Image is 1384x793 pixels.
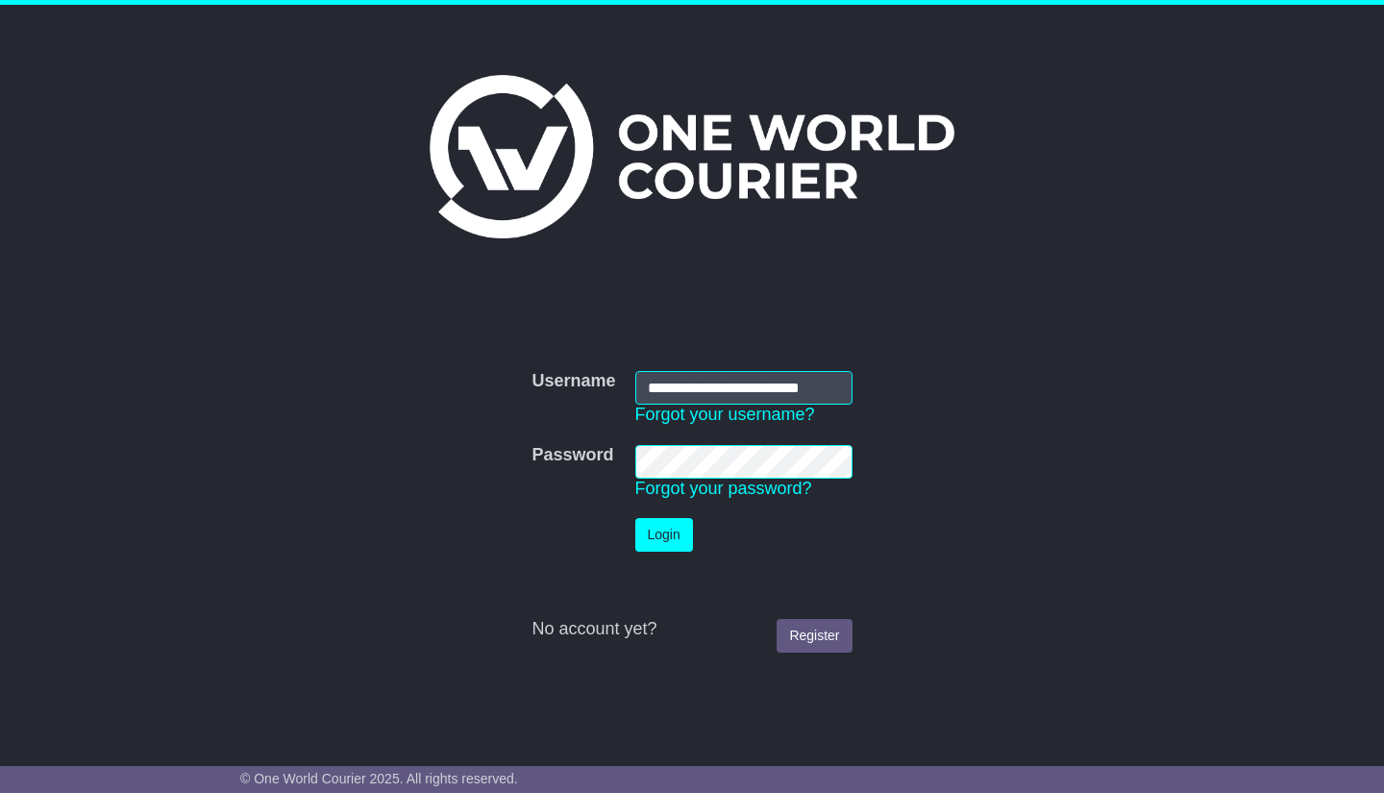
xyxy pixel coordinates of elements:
img: One World [430,75,954,238]
div: No account yet? [531,619,852,640]
a: Register [777,619,852,653]
a: Forgot your password? [635,479,812,498]
button: Login [635,518,693,552]
label: Username [531,371,615,392]
span: © One World Courier 2025. All rights reserved. [240,771,518,786]
label: Password [531,445,613,466]
a: Forgot your username? [635,405,815,424]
